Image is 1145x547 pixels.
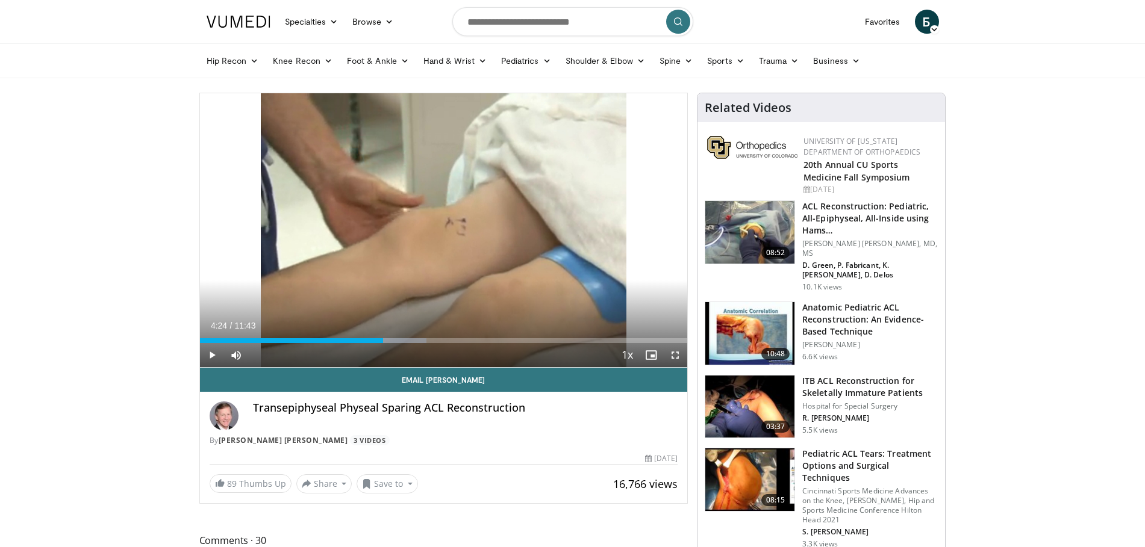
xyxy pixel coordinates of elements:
[802,401,938,411] p: Hospital for Special Surgery
[700,49,752,73] a: Sports
[802,301,938,338] h3: Anatomic Pediatric ACL Reconstruction: An Evidence-Based Technique
[200,338,688,343] div: Progress Bar
[558,49,652,73] a: Shoulder & Elbow
[234,321,255,330] span: 11:43
[752,49,806,73] a: Trauma
[802,486,938,525] p: Cincinnati Sports Medicine Advances on the Knee, [PERSON_NAME], Hip and Sports Medicine Conferenc...
[705,100,791,115] h4: Related Videos
[802,425,838,435] p: 5.5K views
[357,474,418,493] button: Save to
[452,7,693,36] input: Search topics, interventions
[802,413,938,423] p: R. [PERSON_NAME]
[253,401,678,415] h4: Transepiphyseal Physeal Sparing ACL Reconstruction
[266,49,340,73] a: Knee Recon
[761,348,790,360] span: 10:48
[802,527,938,537] p: S. [PERSON_NAME]
[802,448,938,484] h3: Pediatric ACL Tears: Treatment Options and Surgical Techniques
[210,474,292,493] a: 89 Thumbs Up
[224,343,248,367] button: Mute
[211,321,227,330] span: 4:24
[345,10,401,34] a: Browse
[350,435,390,445] a: 3 Videos
[615,343,639,367] button: Playback Rate
[806,49,867,73] a: Business
[802,352,838,362] p: 6.6K views
[230,321,232,330] span: /
[705,448,794,511] img: f648e2ab-f2d2-42fc-b93a-b589bfbe84c3.150x105_q85_crop-smart_upscale.jpg
[858,10,908,34] a: Favorites
[705,302,794,365] img: 30e7d7c6-6ff0-4187-ad53-47120f02a606.150x105_q85_crop-smart_upscale.jpg
[761,494,790,506] span: 08:15
[416,49,494,73] a: Hand & Wrist
[227,478,237,489] span: 89
[802,200,938,236] h3: ACL Reconstruction: Pediatric, All-Epiphyseal, All-Inside using Hams…
[645,453,678,464] div: [DATE]
[210,435,678,446] div: By
[296,474,352,493] button: Share
[219,435,348,445] a: [PERSON_NAME] [PERSON_NAME]
[705,201,794,264] img: 322778_0000_1.png.150x105_q85_crop-smart_upscale.jpg
[200,93,688,368] video-js: Video Player
[200,368,688,392] a: Email [PERSON_NAME]
[613,477,678,491] span: 16,766 views
[652,49,700,73] a: Spine
[207,16,270,28] img: VuMedi Logo
[494,49,558,73] a: Pediatrics
[705,375,794,438] img: ps_17TxehjF1-RaX5hMDoxOmdtO6xlQD_1.150x105_q85_crop-smart_upscale.jpg
[802,375,938,399] h3: ITB ACL Reconstruction for Skeletally Immature Patients
[340,49,416,73] a: Foot & Ankle
[199,49,266,73] a: Hip Recon
[278,10,346,34] a: Specialties
[705,200,938,292] a: 08:52 ACL Reconstruction: Pediatric, All-Epiphyseal, All-Inside using Hams… [PERSON_NAME] [PERSON...
[705,301,938,365] a: 10:48 Anatomic Pediatric ACL Reconstruction: An Evidence-Based Technique [PERSON_NAME] 6.6K views
[803,136,920,157] a: University of [US_STATE] Department of Orthopaedics
[761,421,790,433] span: 03:37
[802,239,938,258] p: [PERSON_NAME] [PERSON_NAME], MD, MS
[803,184,935,195] div: [DATE]
[707,136,797,159] img: 355603a8-37da-49b6-856f-e00d7e9307d3.png.150x105_q85_autocrop_double_scale_upscale_version-0.2.png
[915,10,939,34] a: Б
[639,343,663,367] button: Enable picture-in-picture mode
[210,401,239,430] img: Avatar
[663,343,687,367] button: Fullscreen
[761,247,790,259] span: 08:52
[802,340,938,350] p: [PERSON_NAME]
[803,159,909,183] a: 20th Annual CU Sports Medicine Fall Symposium
[200,343,224,367] button: Play
[705,375,938,439] a: 03:37 ITB ACL Reconstruction for Skeletally Immature Patients Hospital for Special Surgery R. [PE...
[802,282,842,292] p: 10.1K views
[802,261,938,280] p: D. Green, P. Fabricant, K. [PERSON_NAME], D. Delos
